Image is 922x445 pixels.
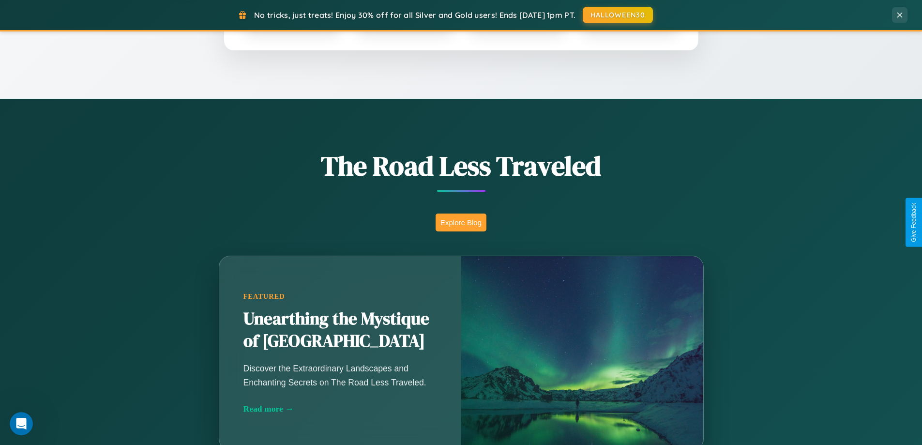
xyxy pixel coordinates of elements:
div: Give Feedback [910,203,917,242]
h1: The Road Less Traveled [171,147,752,184]
button: HALLOWEEN30 [583,7,653,23]
p: Discover the Extraordinary Landscapes and Enchanting Secrets on The Road Less Traveled. [243,362,437,389]
span: No tricks, just treats! Enjoy 30% off for all Silver and Gold users! Ends [DATE] 1pm PT. [254,10,575,20]
h2: Unearthing the Mystique of [GEOGRAPHIC_DATA] [243,308,437,353]
div: Featured [243,292,437,301]
div: Read more → [243,404,437,414]
iframe: Intercom live chat [10,412,33,435]
button: Explore Blog [436,214,486,231]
